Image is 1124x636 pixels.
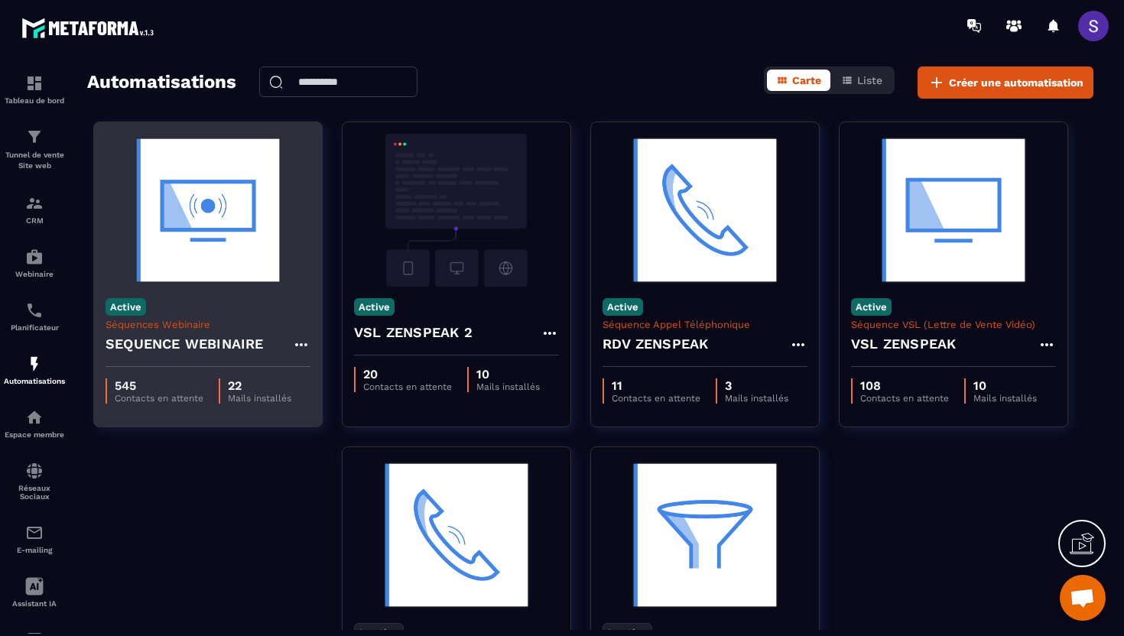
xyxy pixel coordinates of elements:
p: Tableau de bord [4,96,65,105]
p: 22 [228,378,291,393]
p: Mails installés [973,393,1037,404]
p: Tunnel de vente Site web [4,150,65,171]
img: automation-background [603,134,807,287]
img: automation-background [603,459,807,612]
p: 10 [476,367,540,381]
img: social-network [25,462,44,480]
p: Réseaux Sociaux [4,484,65,501]
p: Contacts en attente [860,393,949,404]
a: formationformationTableau de bord [4,63,65,116]
img: email [25,524,44,542]
p: 20 [363,367,452,381]
a: automationsautomationsAutomatisations [4,343,65,397]
h4: RDV ZENSPEAK [603,333,708,355]
p: CRM [4,216,65,225]
p: E-mailing [4,546,65,554]
span: Carte [792,74,821,86]
a: formationformationTunnel de vente Site web [4,116,65,183]
p: Espace membre [4,430,65,439]
p: Mails installés [725,393,788,404]
p: 3 [725,378,788,393]
img: automations [25,355,44,373]
img: formation [25,128,44,146]
a: Assistant IA [4,566,65,619]
img: automation-background [106,134,310,287]
p: Automatisations [4,377,65,385]
p: Séquence VSL (Lettre de Vente Vidéo) [851,319,1056,330]
h4: SEQUENCE WEBINAIRE [106,333,264,355]
p: Séquences Webinaire [106,319,310,330]
img: automations [25,248,44,266]
img: automation-background [354,134,559,287]
p: Webinaire [4,270,65,278]
button: Liste [832,70,892,91]
p: Contacts en attente [115,393,203,404]
a: social-networksocial-networkRéseaux Sociaux [4,450,65,512]
h4: VSL ZENSPEAK [851,333,956,355]
button: Carte [767,70,830,91]
p: Active [851,298,892,316]
p: Mails installés [476,381,540,392]
a: schedulerschedulerPlanificateur [4,290,65,343]
p: Active [106,298,146,316]
p: 545 [115,378,203,393]
p: Active [603,298,643,316]
a: formationformationCRM [4,183,65,236]
a: automationsautomationsEspace membre [4,397,65,450]
a: automationsautomationsWebinaire [4,236,65,290]
p: 108 [860,378,949,393]
button: Créer une automatisation [918,67,1093,99]
h4: VSL ZENSPEAK 2 [354,322,473,343]
p: Mails installés [228,393,291,404]
p: Contacts en attente [363,381,452,392]
img: automation-background [851,134,1056,287]
div: Ouvrir le chat [1060,575,1106,621]
p: Séquence Appel Téléphonique [603,319,807,330]
img: scheduler [25,301,44,320]
span: Liste [857,74,882,86]
img: automation-background [354,459,559,612]
p: Active [354,298,395,316]
p: Assistant IA [4,599,65,608]
h2: Automatisations [87,67,236,99]
p: Planificateur [4,323,65,332]
p: 11 [612,378,700,393]
p: 10 [973,378,1037,393]
span: Créer une automatisation [949,75,1083,90]
img: automations [25,408,44,427]
p: Contacts en attente [612,393,700,404]
a: emailemailE-mailing [4,512,65,566]
img: formation [25,74,44,92]
img: logo [21,14,159,42]
img: formation [25,194,44,213]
